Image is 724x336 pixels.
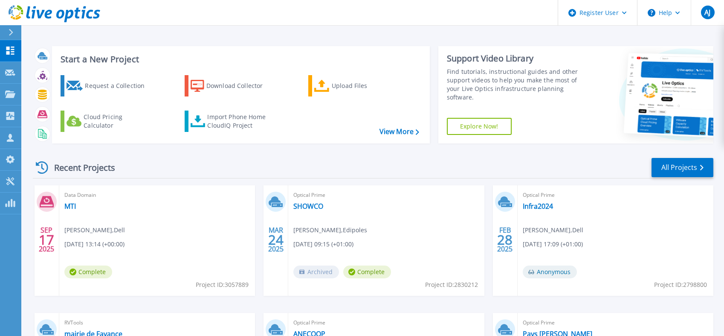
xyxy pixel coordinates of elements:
span: Complete [64,266,112,278]
a: All Projects [652,158,713,177]
div: Import Phone Home CloudIQ Project [207,113,274,130]
span: Optical Prime [293,318,479,327]
a: Upload Files [308,75,403,96]
span: 28 [497,236,513,243]
span: 17 [39,236,54,243]
span: RVTools [64,318,250,327]
a: Infra2024 [523,202,553,210]
a: MTI [64,202,76,210]
span: Archived [293,266,339,278]
a: Cloud Pricing Calculator [61,111,156,132]
a: Request a Collection [61,75,156,96]
div: Support Video Library [447,53,586,64]
a: Explore Now! [447,118,512,135]
h3: Start a New Project [61,55,419,64]
span: [DATE] 17:09 (+01:00) [523,240,583,249]
a: View More [379,128,419,136]
div: Request a Collection [85,77,153,94]
span: [PERSON_NAME] , Edipoles [293,225,367,235]
span: Project ID: 3057889 [196,280,249,289]
span: Optical Prime [523,318,708,327]
span: Project ID: 2830212 [425,280,478,289]
div: SEP 2025 [38,224,55,255]
div: Download Collector [206,77,275,94]
div: Cloud Pricing Calculator [84,113,152,130]
span: [DATE] 09:15 (+01:00) [293,240,353,249]
span: Optical Prime [523,190,708,200]
span: [DATE] 13:14 (+00:00) [64,240,125,249]
div: Find tutorials, instructional guides and other support videos to help you make the most of your L... [447,67,586,102]
a: SHOWCO [293,202,323,210]
span: Project ID: 2798800 [654,280,707,289]
a: Download Collector [185,75,280,96]
span: [PERSON_NAME] , Dell [523,225,583,235]
span: Data Domain [64,190,250,200]
span: Anonymous [523,266,577,278]
div: Recent Projects [33,157,127,178]
span: Optical Prime [293,190,479,200]
span: AJ [704,9,710,16]
div: FEB 2025 [497,224,513,255]
span: 24 [268,236,284,243]
div: MAR 2025 [268,224,284,255]
div: Upload Files [332,77,400,94]
span: [PERSON_NAME] , Dell [64,225,125,235]
span: Complete [343,266,391,278]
